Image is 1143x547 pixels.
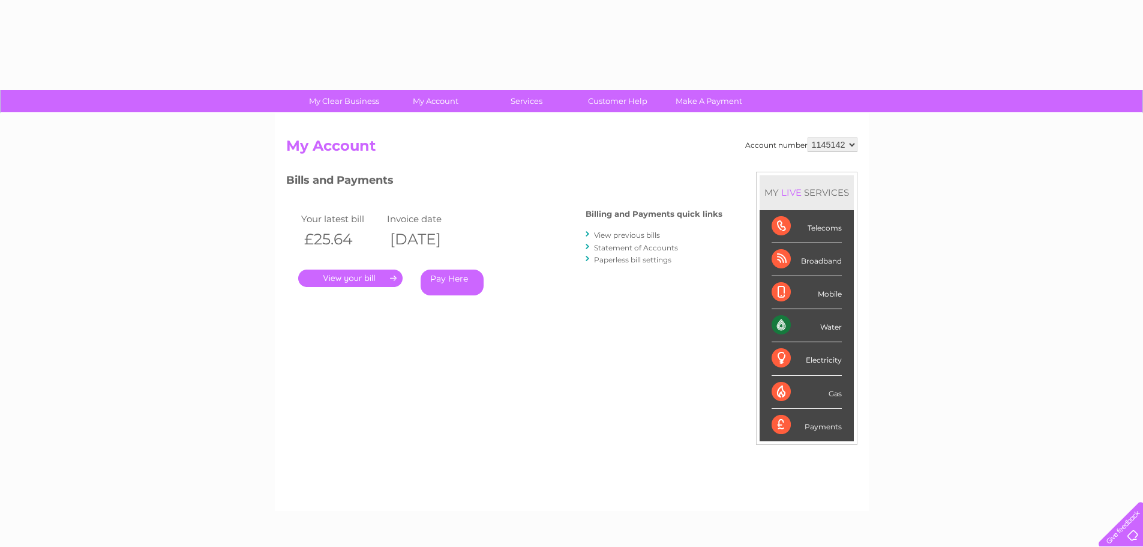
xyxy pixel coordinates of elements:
a: My Clear Business [295,90,394,112]
td: Your latest bill [298,211,385,227]
div: Telecoms [772,210,842,243]
div: Mobile [772,276,842,309]
div: Water [772,309,842,342]
a: My Account [386,90,485,112]
a: Services [477,90,576,112]
div: Account number [745,138,857,152]
a: Statement of Accounts [594,243,678,252]
div: MY SERVICES [760,175,854,210]
th: £25.64 [298,227,385,252]
div: Broadband [772,243,842,276]
div: Payments [772,409,842,441]
a: Pay Here [421,270,484,295]
div: Gas [772,376,842,409]
h3: Bills and Payments [286,172,722,193]
h4: Billing and Payments quick links [586,210,722,219]
div: Electricity [772,342,842,375]
a: Make A Payment [659,90,758,112]
th: [DATE] [384,227,470,252]
td: Invoice date [384,211,470,227]
a: Customer Help [568,90,667,112]
a: Paperless bill settings [594,255,671,264]
h2: My Account [286,138,857,160]
div: LIVE [779,187,804,198]
a: . [298,270,403,287]
a: View previous bills [594,231,660,240]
